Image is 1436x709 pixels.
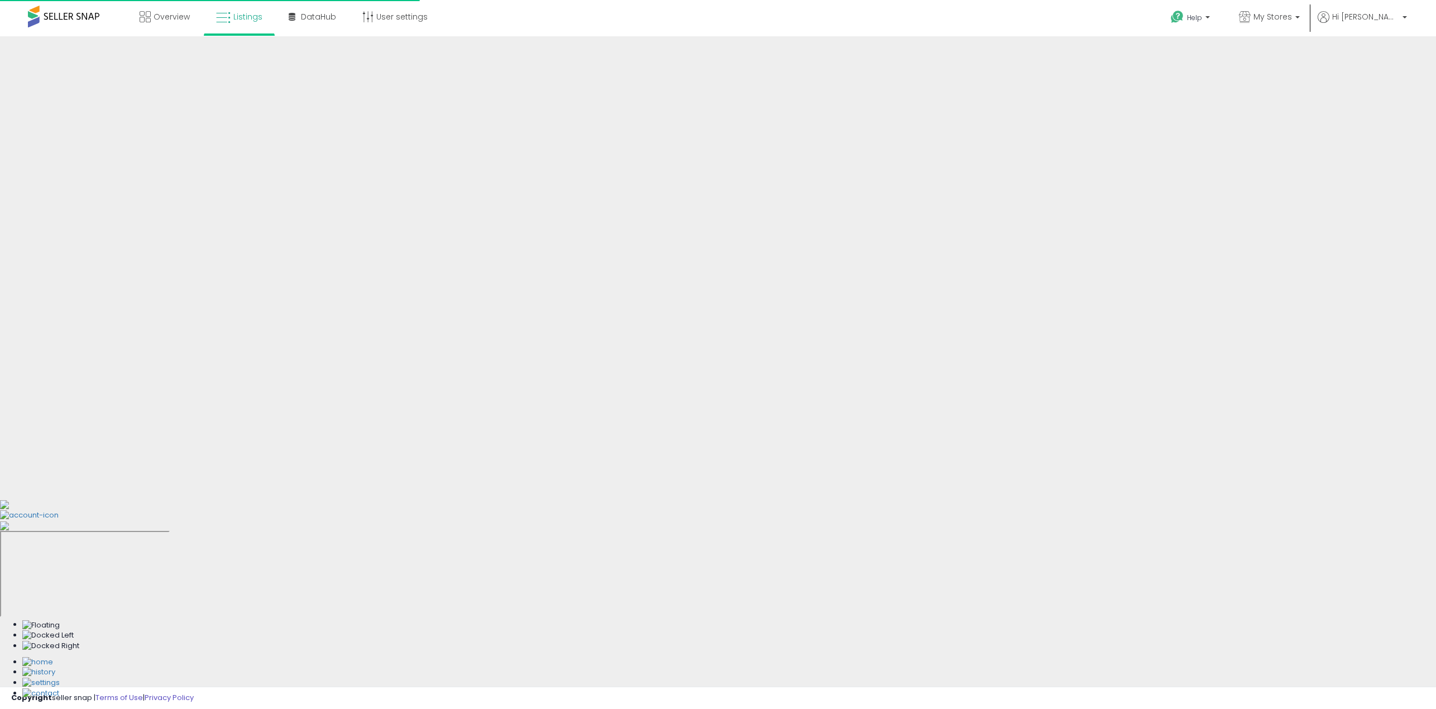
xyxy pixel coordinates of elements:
span: Help [1187,13,1202,22]
img: Floating [22,620,60,631]
a: Help [1162,2,1221,36]
img: Docked Left [22,630,74,641]
img: Docked Right [22,641,79,651]
span: Listings [233,11,262,22]
span: Hi [PERSON_NAME] [1332,11,1399,22]
span: DataHub [301,11,336,22]
span: Overview [154,11,190,22]
img: Settings [22,678,60,688]
i: Get Help [1170,10,1184,24]
a: Hi [PERSON_NAME] [1318,11,1407,36]
span: My Stores [1253,11,1292,22]
img: Home [22,657,53,668]
img: History [22,667,55,678]
img: Contact [22,688,59,699]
